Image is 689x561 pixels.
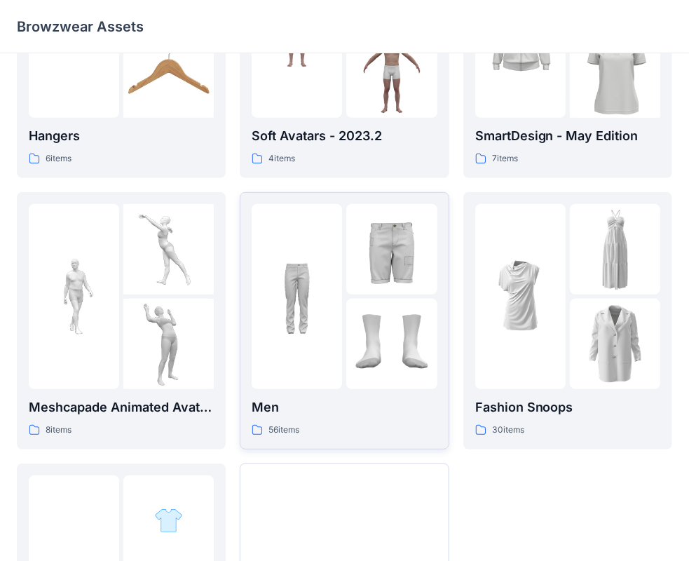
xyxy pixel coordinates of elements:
img: folder 1 [252,251,342,342]
img: folder 2 [154,506,183,535]
p: Browzwear Assets [17,17,144,36]
p: Soft Avatars - 2023.2 [252,126,437,146]
a: folder 1folder 2folder 3Men56items [240,192,449,450]
p: Meshcapade Animated Avatars [29,398,214,417]
img: folder 3 [123,27,214,118]
p: Hangers [29,126,214,146]
img: folder 3 [570,299,660,389]
img: folder 2 [570,204,660,295]
p: 4 items [268,151,295,166]
a: folder 1folder 2folder 3Meshcapade Animated Avatars8items [17,192,226,450]
img: folder 2 [346,204,437,295]
img: folder 1 [29,251,119,342]
img: folder 2 [123,204,214,295]
p: SmartDesign - May Edition [475,126,660,146]
img: folder 3 [346,299,437,389]
p: 7 items [492,151,518,166]
a: folder 1folder 2folder 3Fashion Snoops30items [463,192,672,450]
p: 30 items [492,423,524,438]
p: Men [252,398,437,417]
img: folder 3 [346,27,437,118]
p: 8 items [46,423,71,438]
p: Fashion Snoops [475,398,660,417]
img: folder 3 [570,5,660,141]
img: folder 3 [123,299,214,389]
p: 6 items [46,151,71,166]
p: 56 items [268,423,299,438]
img: folder 1 [475,251,566,342]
